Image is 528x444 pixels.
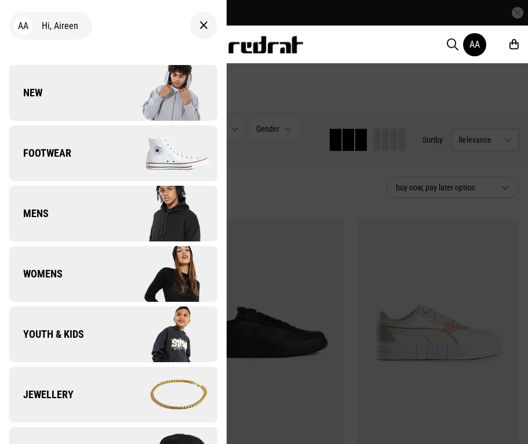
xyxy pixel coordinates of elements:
a: Jewellery Company [9,367,217,423]
img: Redrat logo [227,36,304,53]
span: Womens [9,267,63,281]
img: Company [113,124,217,182]
div: AA [469,39,480,50]
span: Youth & Kids [9,327,84,341]
img: Company [113,305,217,363]
img: Company [113,245,217,303]
span: Mens [9,207,49,221]
span: Footwear [9,146,71,160]
img: Company [113,366,217,424]
div: Hi, Aireen [9,12,92,39]
a: Mens Company [9,186,217,241]
a: Womens Company [9,246,217,302]
img: Company [113,64,217,122]
a: Footwear Company [9,125,217,181]
img: Company [113,185,217,243]
button: Open LiveChat chat widget [9,5,44,39]
span: Jewellery [9,388,74,402]
a: New Company [9,65,217,121]
span: New [9,86,42,100]
a: Youth & Kids Company [9,306,217,362]
div: AA [14,16,32,35]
